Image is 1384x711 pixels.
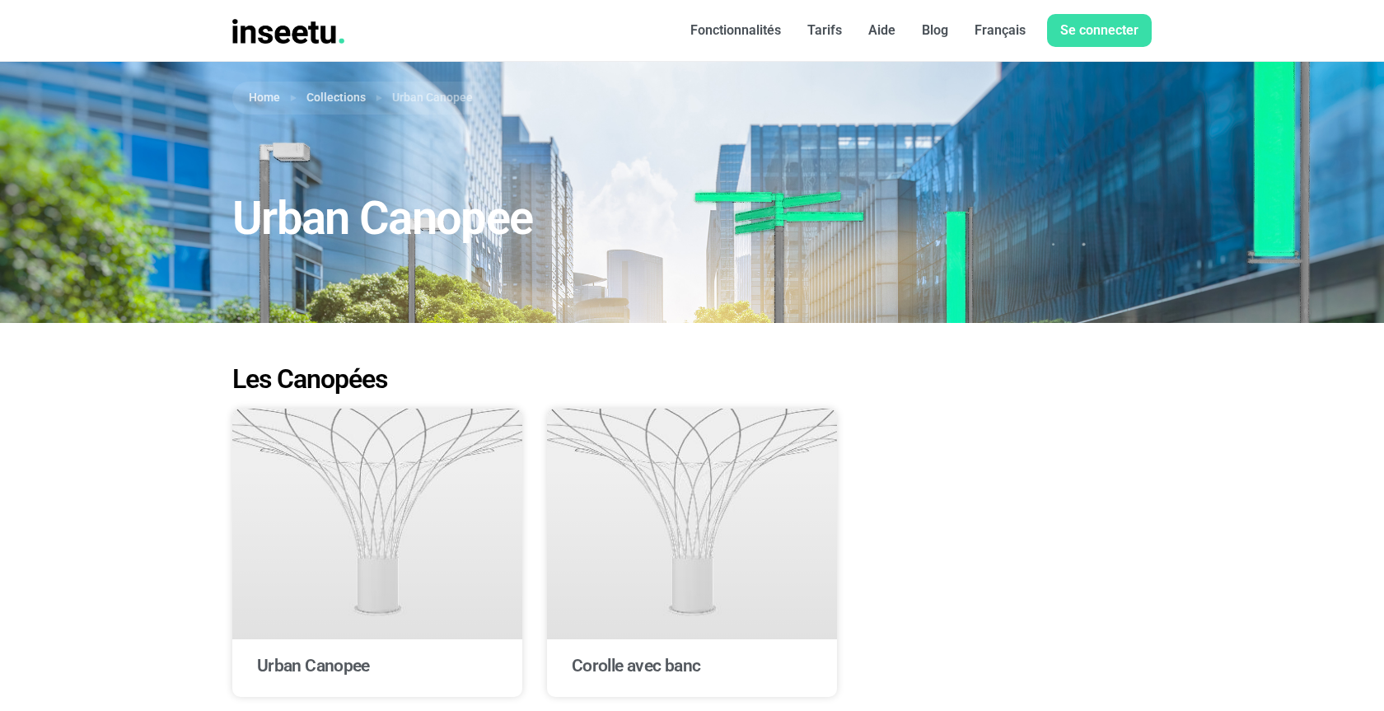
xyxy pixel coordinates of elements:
a: Corolle avec banc [572,656,700,676]
font: Tarifs [807,22,842,38]
a: Fonctionnalités [677,14,794,47]
font: Se connecter [1060,22,1139,38]
font: Blog [922,22,948,38]
li: Urban Canopee [366,88,473,108]
a: Aide [855,14,909,47]
nav: breadcrumb [232,82,1152,115]
a: Home [249,89,280,106]
a: Blog [909,14,961,47]
a: Tarifs [794,14,855,47]
a: Urban Canopee [257,656,370,676]
img: INSEETU [232,19,344,44]
a: Français [961,14,1039,47]
a: Se connecter [1047,14,1152,47]
a: Collections [306,89,366,106]
h2: Les Canopées [232,366,1152,392]
h1: Urban Canopee [232,194,839,245]
font: Fonctionnalités [690,22,781,38]
font: Aide [868,22,895,38]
